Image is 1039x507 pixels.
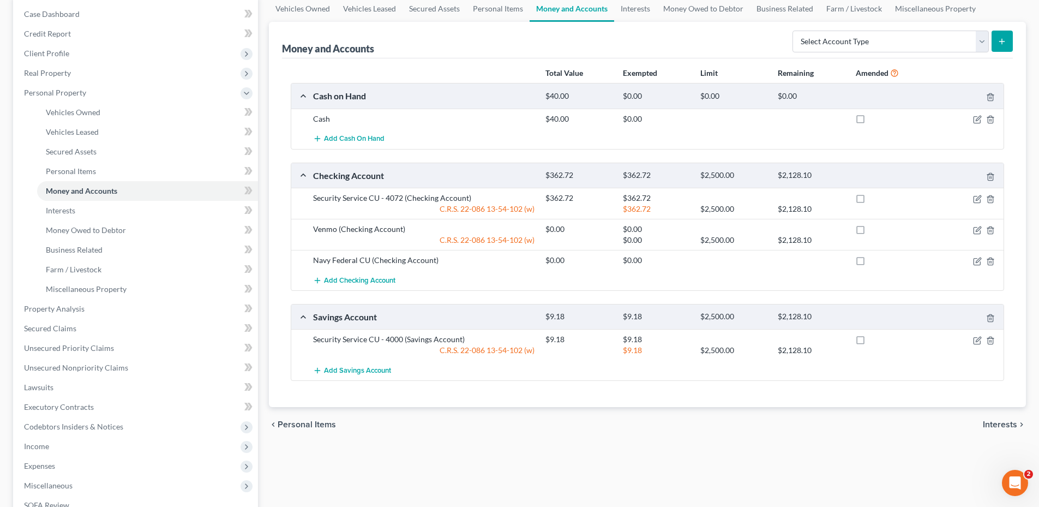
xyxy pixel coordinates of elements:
[46,186,117,195] span: Money and Accounts
[617,170,695,181] div: $362.72
[15,358,258,378] a: Unsecured Nonpriority Claims
[772,235,850,246] div: $2,128.10
[24,49,69,58] span: Client Profile
[540,170,617,181] div: $362.72
[772,312,850,322] div: $2,128.10
[46,265,101,274] span: Farm / Livestock
[324,366,391,375] span: Add Savings Account
[24,481,73,490] span: Miscellaneous
[617,312,695,322] div: $9.18
[24,324,76,333] span: Secured Claims
[15,4,258,24] a: Case Dashboard
[540,334,617,345] div: $9.18
[540,224,617,235] div: $0.00
[772,204,850,214] div: $2,128.10
[308,345,540,356] div: C.R.S. 22-086 13-54-102 (w)
[46,225,126,235] span: Money Owed to Debtor
[617,255,695,266] div: $0.00
[617,193,695,204] div: $362.72
[37,181,258,201] a: Money and Accounts
[695,91,772,102] div: $0.00
[617,345,695,356] div: $9.18
[37,142,258,162] a: Secured Assets
[540,312,617,322] div: $9.18
[695,235,772,246] div: $2,500.00
[15,338,258,358] a: Unsecured Priority Claims
[269,420,278,429] i: chevron_left
[700,68,718,77] strong: Limit
[772,170,850,181] div: $2,128.10
[37,103,258,122] a: Vehicles Owned
[983,420,1017,429] span: Interests
[308,311,540,323] div: Savings Account
[37,260,258,279] a: Farm / Livestock
[24,9,80,19] span: Case Dashboard
[46,166,96,176] span: Personal Items
[15,378,258,397] a: Lawsuits
[540,193,617,204] div: $362.72
[772,91,850,102] div: $0.00
[46,147,97,156] span: Secured Assets
[617,334,695,345] div: $9.18
[313,129,385,149] button: Add Cash on Hand
[308,114,540,124] div: Cash
[15,397,258,417] a: Executory Contracts
[695,204,772,214] div: $2,500.00
[24,422,123,431] span: Codebtors Insiders & Notices
[24,29,71,38] span: Credit Report
[617,204,695,214] div: $362.72
[772,345,850,356] div: $2,128.10
[540,91,617,102] div: $40.00
[308,170,540,181] div: Checking Account
[540,114,617,124] div: $40.00
[308,235,540,246] div: C.R.S. 22-086 13-54-102 (w)
[46,245,103,254] span: Business Related
[37,122,258,142] a: Vehicles Leased
[617,235,695,246] div: $0.00
[695,312,772,322] div: $2,500.00
[46,108,100,117] span: Vehicles Owned
[324,135,385,144] span: Add Cash on Hand
[282,42,374,55] div: Money and Accounts
[308,204,540,214] div: C.R.S. 22-086 13-54-102 (w)
[37,201,258,220] a: Interests
[24,363,128,372] span: Unsecured Nonpriority Claims
[37,162,258,181] a: Personal Items
[778,68,814,77] strong: Remaining
[24,402,94,411] span: Executory Contracts
[540,255,617,266] div: $0.00
[313,270,395,290] button: Add Checking Account
[1002,470,1028,496] iframe: Intercom live chat
[983,420,1026,429] button: Interests chevron_right
[324,276,395,285] span: Add Checking Account
[308,224,540,235] div: Venmo (Checking Account)
[308,90,540,102] div: Cash on Hand
[545,68,583,77] strong: Total Value
[308,255,540,266] div: Navy Federal CU (Checking Account)
[1017,420,1026,429] i: chevron_right
[24,68,71,77] span: Real Property
[617,224,695,235] div: $0.00
[308,334,540,345] div: Security Service CU - 4000 (Savings Account)
[24,383,53,392] span: Lawsuits
[695,170,772,181] div: $2,500.00
[1024,470,1033,479] span: 2
[46,284,127,294] span: Miscellaneous Property
[695,345,772,356] div: $2,500.00
[269,420,336,429] button: chevron_left Personal Items
[617,114,695,124] div: $0.00
[15,24,258,44] a: Credit Report
[37,240,258,260] a: Business Related
[37,279,258,299] a: Miscellaneous Property
[313,360,391,380] button: Add Savings Account
[278,420,336,429] span: Personal Items
[617,91,695,102] div: $0.00
[623,68,657,77] strong: Exempted
[856,68,888,77] strong: Amended
[24,442,49,451] span: Income
[46,127,99,136] span: Vehicles Leased
[308,193,540,204] div: Security Service CU - 4072 (Checking Account)
[37,220,258,240] a: Money Owed to Debtor
[46,206,75,215] span: Interests
[24,88,86,97] span: Personal Property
